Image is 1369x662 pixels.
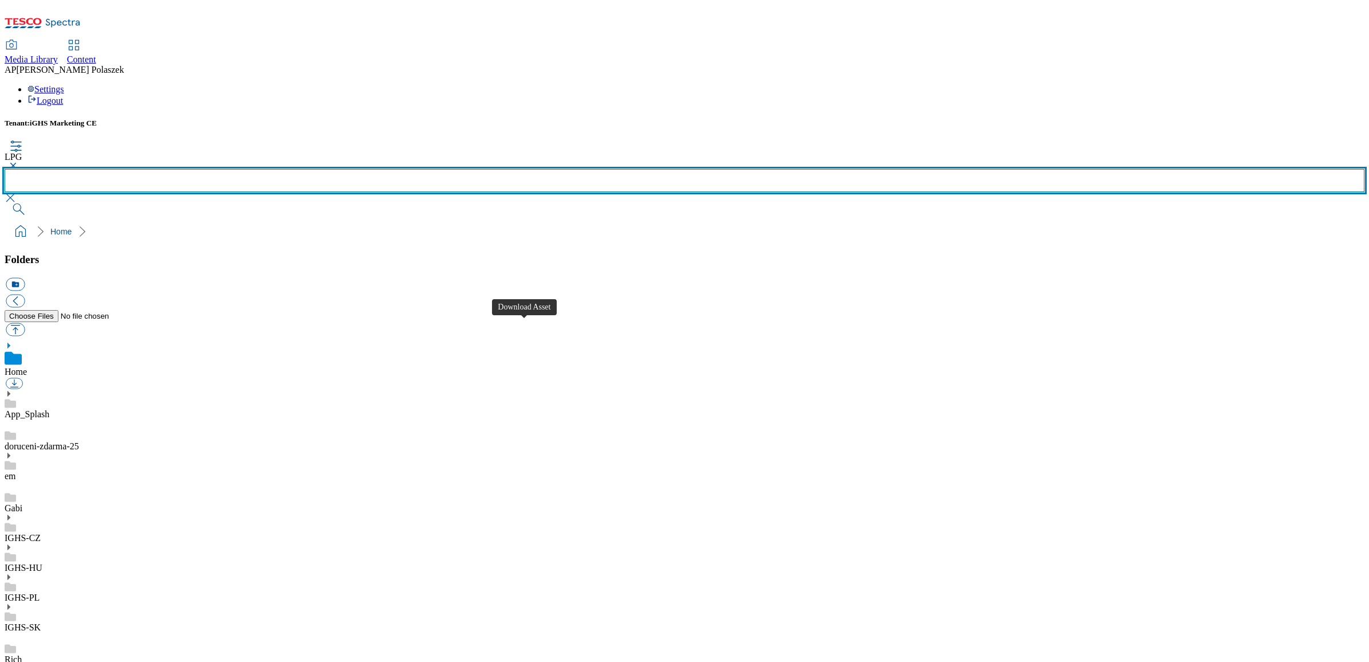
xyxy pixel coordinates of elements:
[5,622,41,632] a: IGHS-SK
[30,119,97,127] span: iGHS Marketing CE
[5,441,79,451] a: doruceni-zdarma-25
[11,222,30,241] a: home
[67,54,96,64] span: Content
[50,227,72,236] a: Home
[5,119,1364,128] h5: Tenant:
[5,471,16,481] a: em
[5,152,22,162] span: LPG
[5,54,58,64] span: Media Library
[5,253,1364,266] h3: Folders
[27,96,63,105] a: Logout
[5,533,41,543] a: IGHS-CZ
[27,84,64,94] a: Settings
[5,409,49,419] a: App_Splash
[5,41,58,65] a: Media Library
[67,41,96,65] a: Content
[5,503,22,513] a: Gabi
[5,65,16,75] span: AP
[5,367,27,377] a: Home
[5,593,40,602] a: IGHS-PL
[5,563,42,573] a: IGHS-HU
[16,65,124,75] span: [PERSON_NAME] Polaszek
[5,221,1364,242] nav: breadcrumb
